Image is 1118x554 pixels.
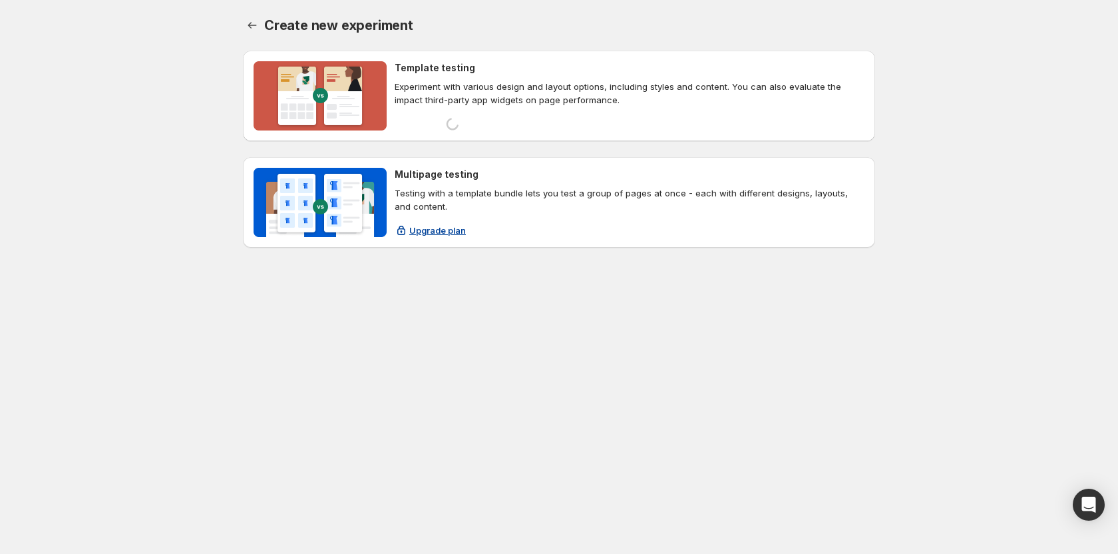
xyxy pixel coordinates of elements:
[254,168,387,237] img: Multipage testing
[264,17,413,33] span: Create new experiment
[243,16,262,35] button: Back
[409,224,466,237] span: Upgrade plan
[1073,489,1105,521] div: Open Intercom Messenger
[395,168,478,181] h4: Multipage testing
[387,220,474,241] button: Upgrade plan
[395,186,864,213] p: Testing with a template bundle lets you test a group of pages at once - each with different desig...
[395,61,475,75] h4: Template testing
[254,61,387,131] img: Template testing
[395,80,864,107] p: Experiment with various design and layout options, including styles and content. You can also eva...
